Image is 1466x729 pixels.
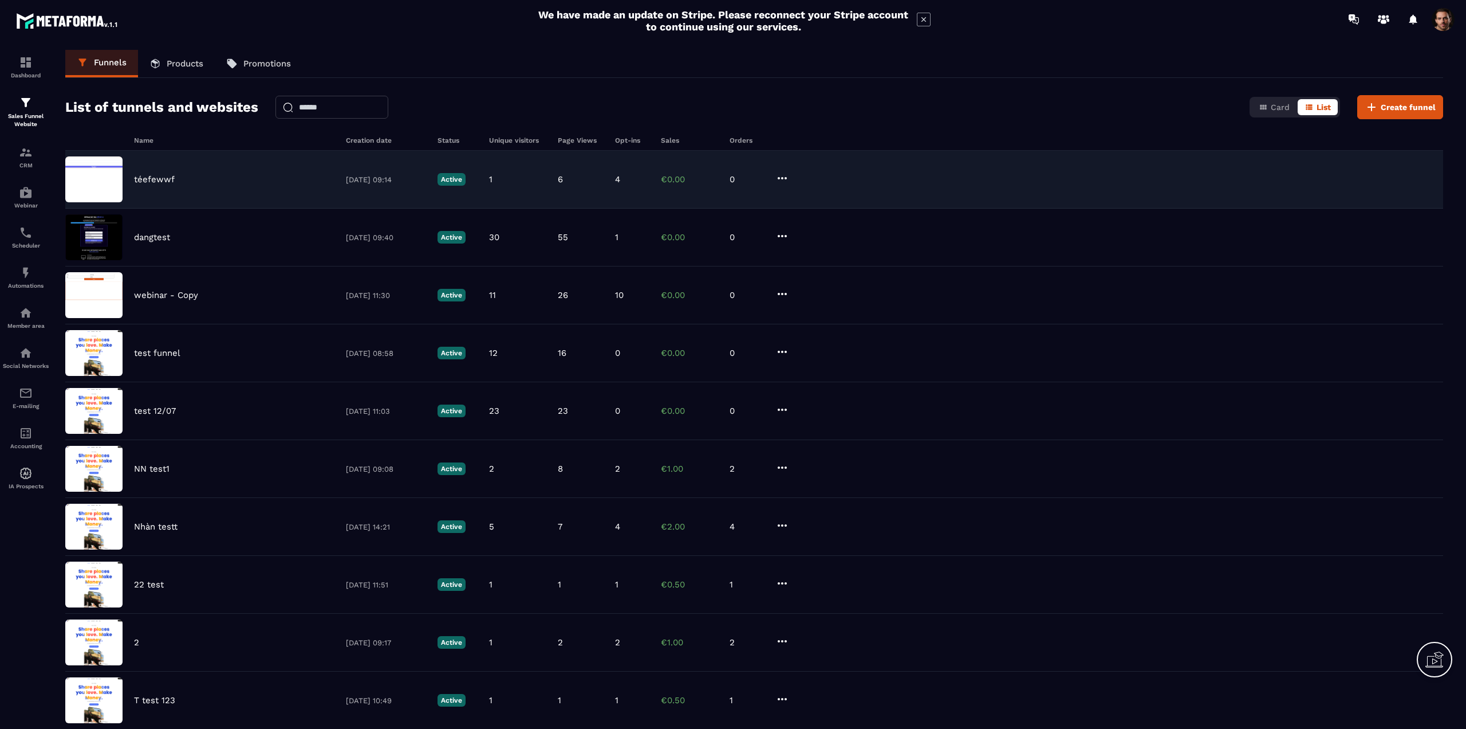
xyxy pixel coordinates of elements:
[65,96,258,119] h2: List of tunnels and websites
[3,378,49,418] a: emailemailE-mailing
[730,637,764,648] p: 2
[489,290,496,300] p: 11
[661,406,718,416] p: €0.00
[65,272,123,318] img: image
[3,403,49,409] p: E-mailing
[1381,101,1436,113] span: Create funnel
[65,620,123,665] img: image
[489,348,498,358] p: 12
[438,463,466,475] p: Active
[661,290,718,300] p: €0.00
[489,695,492,706] p: 1
[19,96,33,109] img: formation
[558,579,561,590] p: 1
[489,136,546,144] h6: Unique visitors
[615,232,618,242] p: 1
[134,174,175,185] p: téefewwf
[138,50,215,77] a: Products
[19,56,33,69] img: formation
[19,146,33,159] img: formation
[489,232,499,242] p: 30
[730,232,764,242] p: 0
[730,464,764,474] p: 2
[438,578,466,591] p: Active
[558,348,566,358] p: 16
[730,136,764,144] h6: Orders
[1252,99,1296,115] button: Card
[3,257,49,297] a: automationsautomationsAutomations
[438,136,478,144] h6: Status
[3,242,49,249] p: Scheduler
[615,695,618,706] p: 1
[3,72,49,79] p: Dashboard
[730,290,764,300] p: 0
[134,232,170,242] p: dangtest
[438,520,466,533] p: Active
[535,9,911,33] h2: We have made an update on Stripe. Please reconnect your Stripe account to continue using our serv...
[134,290,198,300] p: webinar - Copy
[661,695,718,706] p: €0.50
[94,57,127,68] p: Funnels
[134,637,139,648] p: 2
[16,10,119,31] img: logo
[346,465,426,473] p: [DATE] 09:08
[558,522,562,532] p: 7
[661,579,718,590] p: €0.50
[19,346,33,360] img: social-network
[65,50,138,77] a: Funnels
[615,290,624,300] p: 10
[661,174,718,185] p: €0.00
[346,581,426,589] p: [DATE] 11:51
[19,467,33,480] img: automations
[3,162,49,168] p: CRM
[489,174,492,185] p: 1
[65,504,123,550] img: image
[3,87,49,137] a: formationformationSales Funnel Website
[615,348,620,358] p: 0
[346,523,426,531] p: [DATE] 14:21
[438,347,466,359] p: Active
[438,231,466,244] p: Active
[438,173,466,186] p: Active
[134,464,170,474] p: NN test1
[615,136,649,144] h6: Opt-ins
[489,464,494,474] p: 2
[3,363,49,369] p: Social Networks
[3,283,49,289] p: Automations
[615,174,620,185] p: 4
[65,562,123,607] img: image
[134,348,180,358] p: test funnel
[558,406,568,416] p: 23
[346,407,426,416] p: [DATE] 11:03
[134,136,334,144] h6: Name
[730,695,764,706] p: 1
[19,306,33,320] img: automations
[19,226,33,240] img: scheduler
[3,297,49,338] a: automationsautomationsMember area
[558,695,561,706] p: 1
[65,446,123,492] img: image
[134,579,164,590] p: 22 test
[438,636,466,649] p: Active
[3,137,49,177] a: formationformationCRM
[65,677,123,723] img: image
[3,217,49,257] a: schedulerschedulerScheduler
[19,426,33,440] img: accountant
[1271,103,1290,112] span: Card
[661,136,718,144] h6: Sales
[438,405,466,417] p: Active
[730,579,764,590] p: 1
[661,637,718,648] p: €1.00
[615,464,620,474] p: 2
[661,464,718,474] p: €1.00
[167,58,203,69] p: Products
[3,323,49,329] p: Member area
[558,232,568,242] p: 55
[615,579,618,590] p: 1
[346,291,426,300] p: [DATE] 11:30
[19,386,33,400] img: email
[730,406,764,416] p: 0
[65,330,123,376] img: image
[346,349,426,358] p: [DATE] 08:58
[3,418,49,458] a: accountantaccountantAccounting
